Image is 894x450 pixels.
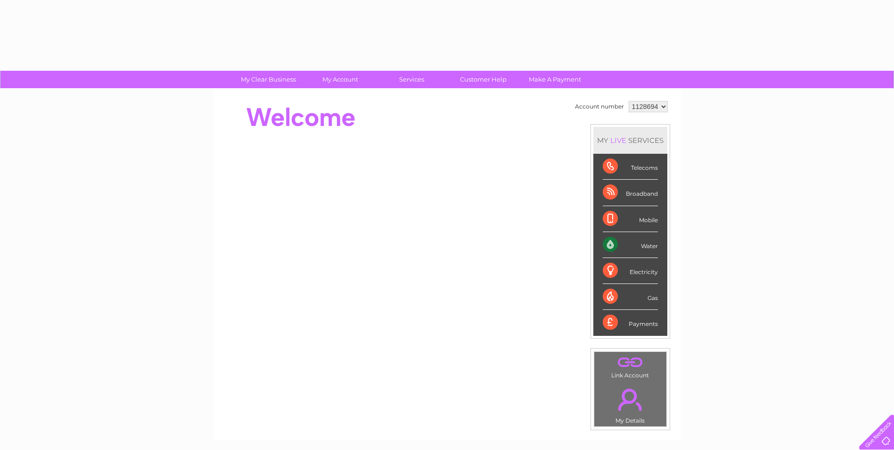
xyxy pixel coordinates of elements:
div: MY SERVICES [593,127,667,154]
a: Make A Payment [516,71,594,88]
a: My Clear Business [230,71,307,88]
div: Water [603,232,658,258]
td: My Details [594,381,667,427]
a: Customer Help [444,71,522,88]
a: Services [373,71,451,88]
div: Gas [603,284,658,310]
td: Link Account [594,351,667,381]
div: Payments [603,310,658,335]
div: LIVE [608,136,628,145]
div: Broadband [603,180,658,206]
div: Mobile [603,206,658,232]
div: Telecoms [603,154,658,180]
a: . [597,383,664,416]
div: Electricity [603,258,658,284]
a: My Account [301,71,379,88]
td: Account number [573,99,626,115]
a: . [597,354,664,371]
